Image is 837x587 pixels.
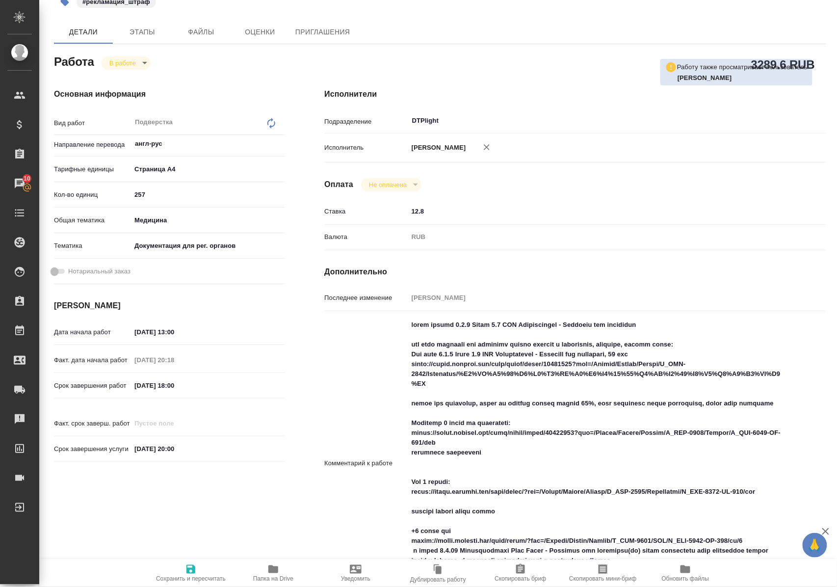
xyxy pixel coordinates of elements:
button: Удалить исполнителя [476,136,497,158]
button: Обновить файлы [644,560,727,587]
p: Последнее изменение [324,293,408,303]
div: Страница А4 [131,161,285,178]
input: ✎ Введи что-нибудь [131,325,217,339]
input: Пустое поле [131,416,217,430]
span: Оценки [236,26,284,38]
button: Сохранить и пересчитать [150,560,232,587]
input: Пустое поле [131,353,217,367]
span: Скопировать бриф [495,575,546,582]
input: ✎ Введи что-нибудь [131,187,285,202]
div: В работе [361,178,421,191]
button: Open [779,120,781,122]
button: Не оплачена [366,181,410,189]
p: Исполнитель [324,143,408,153]
input: Пустое поле [408,291,785,305]
span: Сохранить и пересчитать [156,575,226,582]
h4: [PERSON_NAME] [54,300,285,312]
div: Медицина [131,212,285,229]
h2: Работа [54,52,94,70]
p: Ставка [324,207,408,216]
input: ✎ Введи что-нибудь [131,442,217,456]
span: Дублировать работу [410,576,466,583]
div: Документация для рег. органов [131,238,285,254]
button: Папка на Drive [232,560,314,587]
h4: Основная информация [54,88,285,100]
span: Нотариальный заказ [68,267,131,276]
span: Обновить файлы [662,575,709,582]
button: Open [280,143,282,145]
input: ✎ Введи что-нибудь [131,378,217,393]
p: Комментарий к работе [324,458,408,468]
h4: Исполнители [324,88,826,100]
span: Детали [60,26,107,38]
span: Файлы [178,26,225,38]
p: Общая тематика [54,215,131,225]
button: Уведомить [314,560,397,587]
p: Кол-во единиц [54,190,131,200]
p: Тарифные единицы [54,164,131,174]
input: ✎ Введи что-нибудь [408,204,785,218]
p: Работу также просматривает пользователь [677,62,808,72]
span: Этапы [119,26,166,38]
div: В работе [102,56,151,70]
span: Уведомить [341,575,370,582]
p: Срок завершения работ [54,381,131,391]
button: Скопировать мини-бриф [562,560,644,587]
b: [PERSON_NAME] [678,74,732,81]
button: Дублировать работу [397,560,479,587]
div: RUB [408,229,785,245]
p: Валюта [324,232,408,242]
h2: 3289.6 RUB [751,56,815,73]
p: Вид работ [54,118,131,128]
p: Срок завершения услуги [54,444,131,454]
p: Направление перевода [54,140,131,150]
p: Факт. дата начала работ [54,355,131,365]
p: Факт. срок заверш. работ [54,419,131,428]
span: Приглашения [295,26,350,38]
p: Тематика [54,241,131,251]
p: Дата начала работ [54,327,131,337]
button: 🙏 [803,533,827,558]
a: 10 [2,171,37,196]
span: Скопировать мини-бриф [569,575,636,582]
button: В работе [106,59,139,67]
span: Папка на Drive [253,575,293,582]
p: [PERSON_NAME] [408,143,466,153]
h4: Дополнительно [324,266,826,278]
p: Сархатов Руслан [678,73,808,83]
h4: Оплата [324,179,353,190]
span: 10 [18,174,36,184]
button: Скопировать бриф [479,560,562,587]
p: Подразделение [324,117,408,127]
span: 🙏 [807,535,823,556]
